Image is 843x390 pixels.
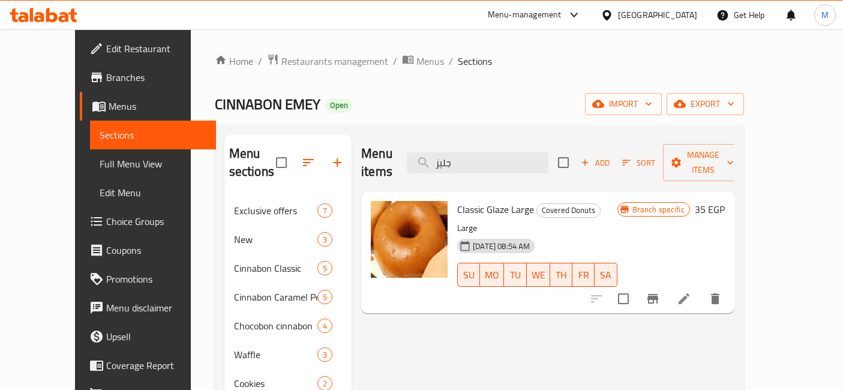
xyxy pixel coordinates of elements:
a: Edit Menu [90,178,216,207]
span: MO [485,266,499,284]
button: Add [576,154,614,172]
div: Covered Donuts [536,203,601,218]
span: M [821,8,829,22]
span: Cinnabon Caramel Pecan bon [234,290,317,304]
a: Edit menu item [677,292,691,306]
span: Coverage Report [106,358,206,373]
span: Manage items [673,148,734,178]
button: SA [595,263,617,287]
span: Branch specific [628,204,689,215]
span: export [676,97,734,112]
div: Open [325,98,353,113]
span: 5 [318,292,332,303]
a: Menu disclaimer [80,293,216,322]
button: SU [457,263,480,287]
span: FR [577,266,590,284]
span: Cinnabon Classic [234,261,317,275]
button: MO [480,263,504,287]
span: Waffle [234,347,317,362]
span: 5 [318,263,332,274]
span: Add item [576,154,614,172]
button: Manage items [663,144,743,181]
span: Sort items [614,154,663,172]
span: Menus [416,54,444,68]
span: [DATE] 08:54 AM [468,241,535,252]
div: items [317,319,332,333]
span: Menu disclaimer [106,301,206,315]
span: Select section [551,150,576,175]
span: Sections [458,54,492,68]
span: Branches [106,70,206,85]
div: items [317,261,332,275]
div: Chocobon cinnabon4 [224,311,352,340]
span: Coupons [106,243,206,257]
a: Sections [90,121,216,149]
span: 4 [318,320,332,332]
button: Sort [619,154,658,172]
a: Full Menu View [90,149,216,178]
a: Restaurants management [267,53,388,69]
span: 2 [318,378,332,389]
a: Promotions [80,265,216,293]
span: TH [555,266,568,284]
div: Waffle3 [224,340,352,369]
div: items [317,232,332,247]
button: Branch-specific-item [638,284,667,313]
a: Upsell [80,322,216,351]
button: TU [504,263,526,287]
span: Sections [100,128,206,142]
span: Classic Glaze Large [457,200,534,218]
span: 3 [318,234,332,245]
span: Sort sections [294,148,323,177]
a: Menus [80,92,216,121]
h2: Menu items [361,145,392,181]
p: Large [457,221,617,236]
div: Cinnabon Classic5 [224,254,352,283]
span: 3 [318,349,332,361]
a: Coupons [80,236,216,265]
button: delete [701,284,730,313]
a: Coverage Report [80,351,216,380]
span: Restaurants management [281,54,388,68]
span: New [234,232,317,247]
div: Cinnabon Caramel Pecan bon5 [224,283,352,311]
div: items [317,347,332,362]
span: Full Menu View [100,157,206,171]
button: FR [572,263,595,287]
span: Covered Donuts [537,203,600,217]
span: Select to update [611,286,636,311]
li: / [393,54,397,68]
span: Edit Menu [100,185,206,200]
img: Classic Glaze Large [371,201,448,278]
div: [GEOGRAPHIC_DATA] [618,8,697,22]
span: Chocobon cinnabon [234,319,317,333]
a: Home [215,54,253,68]
span: Exclusive offers [234,203,317,218]
h6: 35 EGP [695,201,725,218]
div: items [317,203,332,218]
button: TH [550,263,572,287]
div: Exclusive offers7 [224,196,352,225]
a: Choice Groups [80,207,216,236]
a: Menus [402,53,444,69]
span: CINNABON EMEY [215,91,320,118]
h2: Menu sections [229,145,277,181]
span: Sort [622,156,655,170]
span: Open [325,100,353,110]
span: Upsell [106,329,206,344]
li: / [258,54,262,68]
span: Add [579,156,611,170]
span: WE [532,266,545,284]
span: Edit Restaurant [106,41,206,56]
span: Menus [109,99,206,113]
button: WE [527,263,550,287]
a: Edit Restaurant [80,34,216,63]
button: export [667,93,744,115]
input: search [407,152,548,173]
span: import [595,97,652,112]
span: SA [599,266,612,284]
nav: breadcrumb [215,53,744,69]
